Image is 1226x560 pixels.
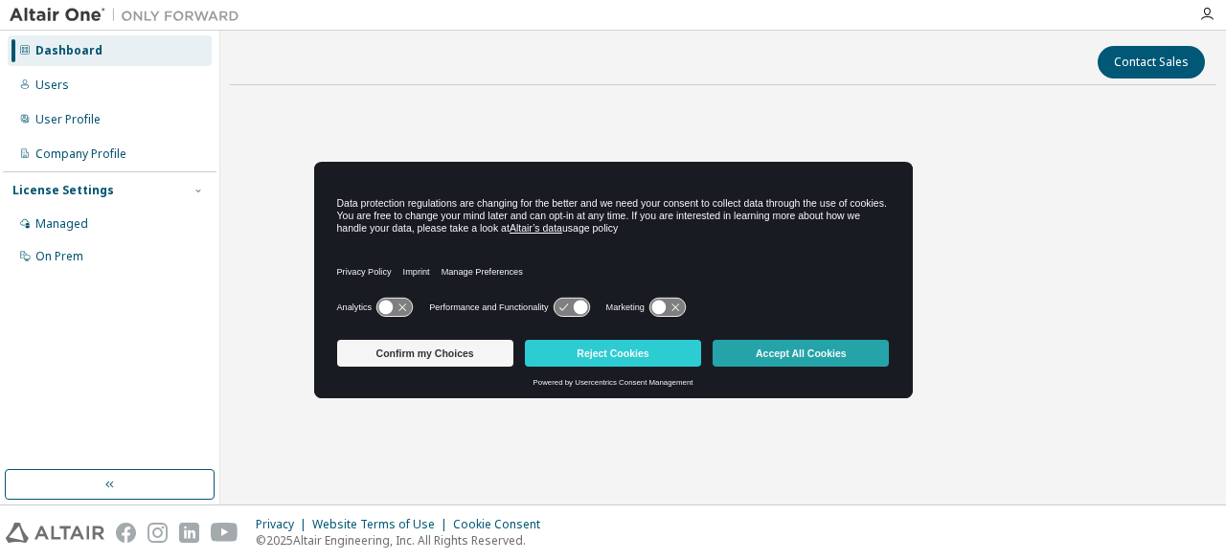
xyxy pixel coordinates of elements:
[1098,46,1205,78] button: Contact Sales
[12,183,114,198] div: License Settings
[35,146,126,162] div: Company Profile
[6,523,104,543] img: altair_logo.svg
[35,43,102,58] div: Dashboard
[35,249,83,264] div: On Prem
[453,517,552,532] div: Cookie Consent
[211,523,238,543] img: youtube.svg
[35,216,88,232] div: Managed
[256,517,312,532] div: Privacy
[10,6,249,25] img: Altair One
[35,112,101,127] div: User Profile
[312,517,453,532] div: Website Terms of Use
[116,523,136,543] img: facebook.svg
[35,78,69,93] div: Users
[179,523,199,543] img: linkedin.svg
[256,532,552,549] p: © 2025 Altair Engineering, Inc. All Rights Reserved.
[148,523,168,543] img: instagram.svg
